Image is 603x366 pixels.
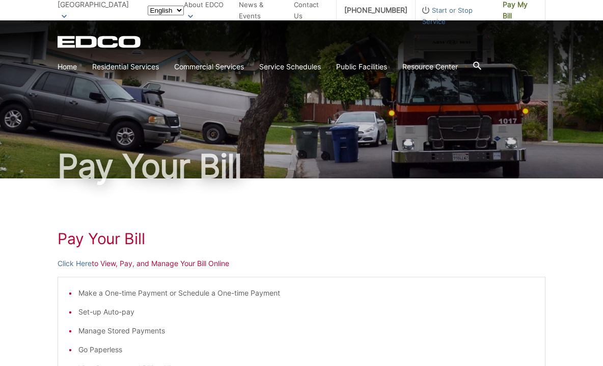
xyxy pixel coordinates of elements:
[58,61,77,72] a: Home
[58,258,92,269] a: Click Here
[58,229,545,248] h1: Pay Your Bill
[58,36,142,48] a: EDCD logo. Return to the homepage.
[78,344,535,355] li: Go Paperless
[336,61,387,72] a: Public Facilities
[402,61,458,72] a: Resource Center
[78,287,535,299] li: Make a One-time Payment or Schedule a One-time Payment
[58,258,545,269] p: to View, Pay, and Manage Your Bill Online
[259,61,321,72] a: Service Schedules
[78,325,535,336] li: Manage Stored Payments
[58,150,545,182] h1: Pay Your Bill
[92,61,159,72] a: Residential Services
[174,61,244,72] a: Commercial Services
[148,6,184,15] select: Select a language
[78,306,535,318] li: Set-up Auto-pay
